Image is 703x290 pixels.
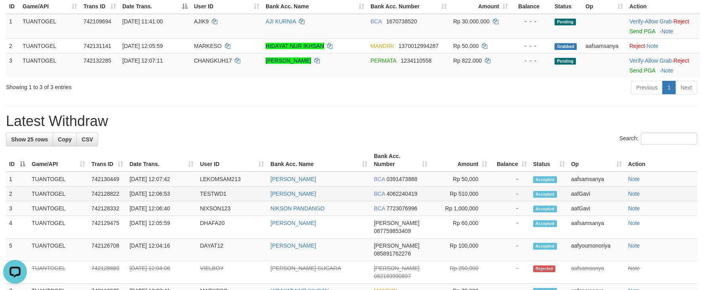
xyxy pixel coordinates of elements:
a: [PERSON_NAME] [270,220,316,226]
td: [DATE] 12:04:06 [126,261,197,284]
th: Balance: activate to sort column ascending [490,149,530,172]
td: aafyoumonoriya [568,238,625,261]
td: 742130449 [88,172,126,187]
td: 2 [6,38,19,53]
th: Status: activate to sort column ascending [530,149,568,172]
td: aafsamsanya [568,261,625,284]
td: 742128332 [88,201,126,216]
td: 1 [6,172,28,187]
span: · [645,18,673,25]
td: - [490,261,530,284]
td: [DATE] 12:06:40 [126,201,197,216]
td: TUANTOGEL [28,187,88,201]
span: 742132285 [84,57,111,64]
a: [PERSON_NAME] [270,191,316,197]
span: [PERSON_NAME] [374,242,419,249]
td: TUANTOGEL [28,216,88,238]
td: TUANTOGEL [19,14,80,39]
td: TUANTOGEL [28,201,88,216]
span: CHANGKUH17 [194,57,232,64]
td: NIXSON123 [197,201,267,216]
td: Rp 250,000 [431,261,490,284]
div: - - - [514,17,548,25]
a: [PERSON_NAME] [270,242,316,249]
span: BCA [370,18,382,25]
a: Note [661,67,673,74]
span: Copy 7723076996 to clipboard [386,205,417,212]
td: Rp 100,000 [431,238,490,261]
span: Show 25 rows [11,136,48,143]
a: Next [675,81,697,94]
span: Accepted [533,220,557,227]
span: AJIK9 [194,18,209,25]
span: BCA [374,205,385,212]
td: [DATE] 12:04:16 [126,238,197,261]
span: [PERSON_NAME] [374,265,419,271]
th: Game/API: activate to sort column ascending [28,149,88,172]
td: 742126708 [88,238,126,261]
a: Reject [673,18,689,25]
a: Note [628,242,640,249]
a: Copy [53,133,77,146]
a: Note [628,191,640,197]
div: Showing 1 to 3 of 3 entries [6,80,287,91]
a: Reject [629,43,645,49]
span: Copy 087759853409 to clipboard [374,228,410,234]
span: Copy 1670738520 to clipboard [386,18,417,25]
span: Copy 082169990897 to clipboard [374,273,410,279]
th: Trans ID: activate to sort column ascending [88,149,126,172]
span: Copy 0391473888 to clipboard [386,176,417,182]
a: Allow Grab [645,18,672,25]
a: AJI KURNIA [266,18,296,25]
td: TUANTOGEL [19,38,80,53]
th: User ID: activate to sort column ascending [197,149,267,172]
a: Send PGA [629,67,655,74]
a: Allow Grab [645,57,672,64]
a: Note [628,205,640,212]
td: · [626,38,699,53]
td: Rp 50,000 [431,172,490,187]
a: HIDAYAT NUR IKHSAN [266,43,324,49]
a: Reject [673,57,689,64]
a: CSV [76,133,98,146]
td: Rp 510,000 [431,187,490,201]
a: [PERSON_NAME] [270,176,316,182]
td: Rp 1,000,000 [431,201,490,216]
td: VIELBOY [197,261,267,284]
td: [DATE] 12:07:42 [126,172,197,187]
td: - [490,172,530,187]
td: · · [626,53,699,78]
span: Rp 30.000.000 [453,18,490,25]
th: ID: activate to sort column descending [6,149,28,172]
span: 742131141 [84,43,111,49]
td: aafsamsanya [568,216,625,238]
span: Copy [58,136,72,143]
div: - - - [514,42,548,50]
td: DAYAT12 [197,238,267,261]
span: Accepted [533,191,557,198]
span: Rp 50.000 [453,43,479,49]
td: 5 [6,238,28,261]
a: Show 25 rows [6,133,53,146]
a: 1 [662,81,676,94]
a: [PERSON_NAME] [266,57,311,64]
th: Amount: activate to sort column ascending [431,149,490,172]
span: BCA [374,191,385,197]
span: Accepted [533,243,557,250]
td: 3 [6,201,28,216]
td: TUANTOGEL [28,261,88,284]
td: TUANTOGEL [19,53,80,78]
th: Bank Acc. Number: activate to sort column ascending [370,149,430,172]
td: TUANTOGEL [28,238,88,261]
td: 2 [6,187,28,201]
td: TUANTOGEL [28,172,88,187]
td: - [490,201,530,216]
span: 742109694 [84,18,111,25]
td: · · [626,14,699,39]
td: 4 [6,216,28,238]
span: Rp 822.000 [453,57,482,64]
span: [PERSON_NAME] [374,220,419,226]
td: [DATE] 12:06:53 [126,187,197,201]
td: - [490,187,530,201]
span: Rejected [533,265,555,272]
